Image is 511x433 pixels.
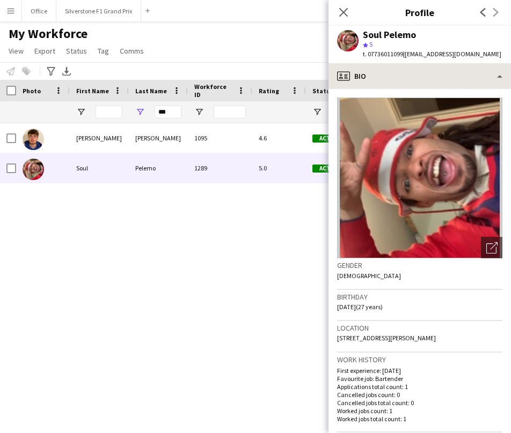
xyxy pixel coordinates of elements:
button: Office [22,1,56,21]
span: [DEMOGRAPHIC_DATA] [337,272,401,280]
p: Applications total count: 1 [337,383,502,391]
span: First Name [76,87,109,95]
span: Workforce ID [194,83,233,99]
p: Cancelled jobs count: 0 [337,391,502,399]
a: Tag [93,44,113,58]
p: Worked jobs total count: 1 [337,415,502,423]
span: [STREET_ADDRESS][PERSON_NAME] [337,334,436,342]
span: Photo [23,87,41,95]
input: Last Name Filter Input [155,106,181,118]
div: Soul [70,153,129,183]
span: [DATE] (27 years) [337,303,383,311]
span: Export [34,46,55,56]
button: Open Filter Menu [135,107,145,117]
img: Moss McCarthy-Pellay [23,129,44,150]
app-action-btn: Advanced filters [45,65,57,78]
a: View [4,44,28,58]
input: First Name Filter Input [96,106,122,118]
p: Favourite job: Bartender [337,375,502,383]
button: Silverstone F1 Grand Prix [56,1,141,21]
p: First experience: [DATE] [337,367,502,375]
span: Status [66,46,87,56]
span: Tag [98,46,109,56]
h3: Profile [328,5,511,19]
span: t. 07736011099 [363,50,403,58]
button: Open Filter Menu [194,107,204,117]
span: Active [312,135,346,143]
img: Soul Pelemo [23,159,44,180]
h3: Location [337,323,502,333]
span: Rating [259,87,279,95]
div: 5.0 [252,153,306,183]
app-action-btn: Export XLSX [60,65,73,78]
div: 4.6 [252,123,306,153]
span: My Workforce [9,26,87,42]
p: Cancelled jobs total count: 0 [337,399,502,407]
span: | [EMAIL_ADDRESS][DOMAIN_NAME] [403,50,501,58]
div: [PERSON_NAME] [70,123,129,153]
span: Comms [120,46,144,56]
img: Crew avatar or photo [337,98,502,258]
div: 1289 [188,153,252,183]
h3: Birthday [337,292,502,302]
div: Soul Pelemo [363,30,416,40]
p: Worked jobs count: 1 [337,407,502,415]
input: Workforce ID Filter Input [214,106,246,118]
button: Open Filter Menu [312,107,322,117]
button: Open Filter Menu [76,107,86,117]
a: Export [30,44,60,58]
span: 5 [369,40,373,48]
a: Comms [115,44,148,58]
div: 1095 [188,123,252,153]
div: Pelemo [129,153,188,183]
span: Active [312,165,346,173]
span: View [9,46,24,56]
span: Status [312,87,333,95]
a: Status [62,44,91,58]
h3: Gender [337,260,502,270]
div: Open photos pop-in [481,237,502,258]
h3: Work history [337,355,502,364]
div: [PERSON_NAME] [129,123,188,153]
span: Last Name [135,87,167,95]
div: Bio [328,63,511,89]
